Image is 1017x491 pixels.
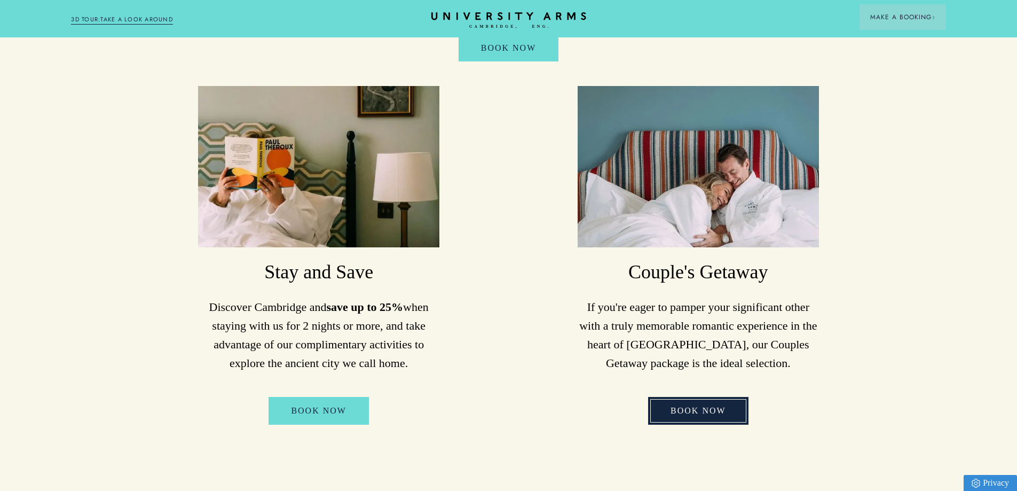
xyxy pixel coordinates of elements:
[269,397,369,425] a: Book Now
[964,475,1017,491] a: Privacy
[198,86,439,247] img: image-f4e1a659d97a2c4848935e7cabdbc8898730da6b-4000x6000-jpg
[972,479,980,488] img: Privacy
[932,15,935,19] img: Arrow icon
[71,15,173,25] a: 3D TOUR:TAKE A LOOK AROUND
[198,260,439,285] h3: Stay and Save
[648,397,748,425] a: Book Now
[870,12,935,22] span: Make a Booking
[860,4,946,30] button: Make a BookingArrow icon
[578,298,819,373] p: If you're eager to pamper your significant other with a truly memorable romantic experience in th...
[459,34,559,62] a: Book Now
[431,12,586,29] a: Home
[198,298,439,373] p: Discover Cambridge and when staying with us for 2 nights or more, and take advantage of our compl...
[326,300,403,314] strong: save up to 25%
[578,260,819,285] h3: Couple's Getaway
[578,86,819,247] img: image-3316b7a5befc8609608a717065b4aaa141e00fd1-3889x5833-jpg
